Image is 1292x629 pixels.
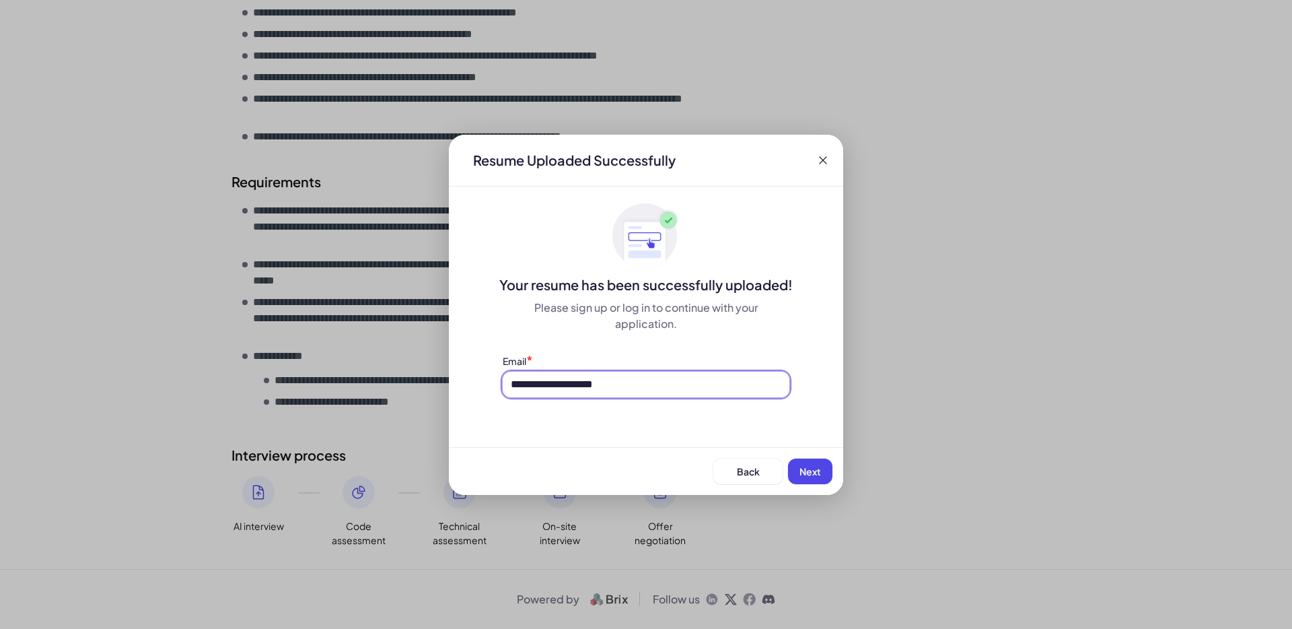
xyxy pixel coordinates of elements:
[737,465,760,477] span: Back
[612,203,680,270] img: ApplyedMaskGroup3.svg
[462,151,686,170] div: Resume Uploaded Successfully
[449,275,843,294] div: Your resume has been successfully uploaded!
[503,300,789,332] div: Please sign up or log in to continue with your application.
[713,459,783,484] button: Back
[503,355,526,367] label: Email
[799,465,821,477] span: Next
[788,459,832,484] button: Next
